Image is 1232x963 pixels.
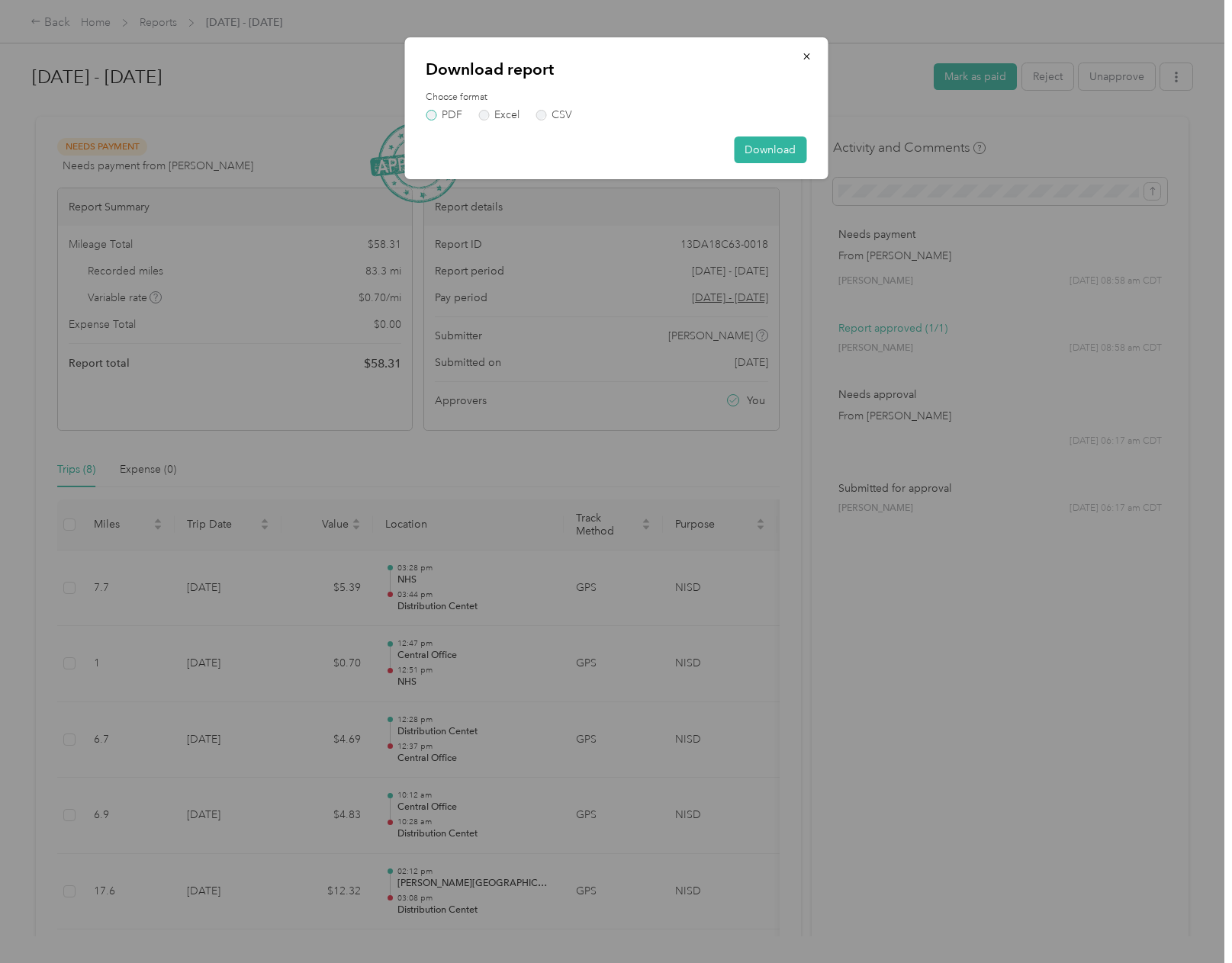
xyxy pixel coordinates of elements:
[536,110,572,120] label: CSV
[426,110,462,120] label: PDF
[426,91,806,104] label: Choose format
[1147,878,1232,963] iframe: Everlance-gr Chat Button Frame
[426,59,806,80] p: Download report
[478,110,519,120] label: Excel
[734,136,806,163] button: Download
